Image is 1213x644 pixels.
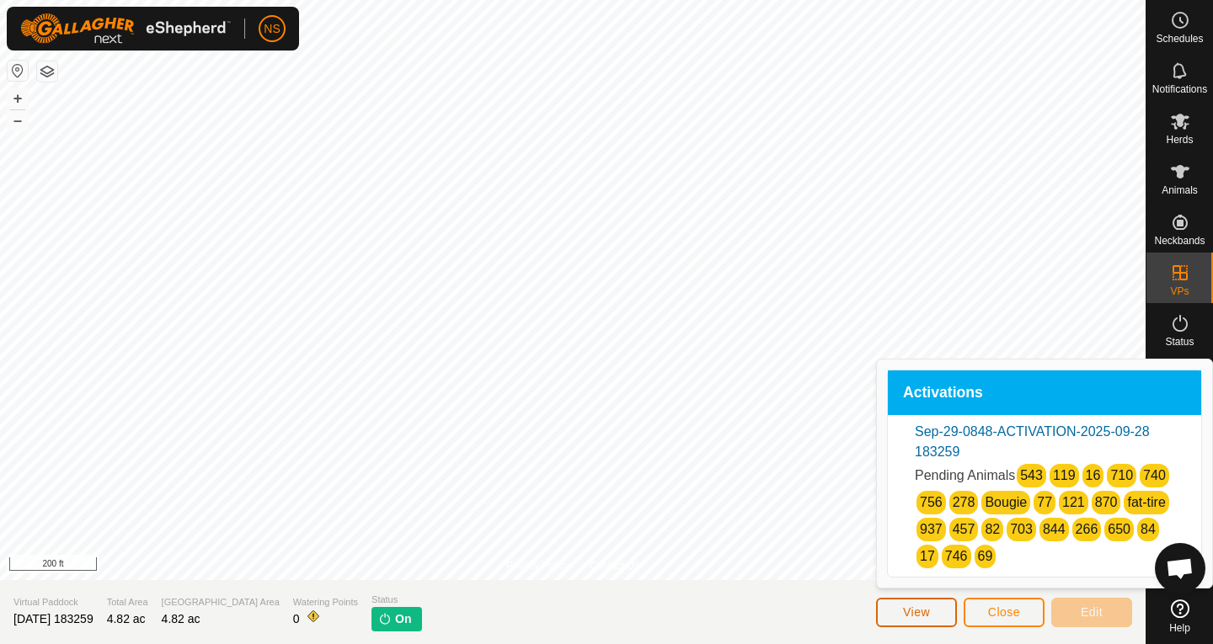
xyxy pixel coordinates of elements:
[162,612,200,625] span: 4.82 ac
[1127,495,1165,509] a: fat-tire
[1108,522,1130,536] a: 650
[978,549,993,563] a: 69
[13,595,94,609] span: Virtual Paddock
[920,522,943,536] a: 937
[1141,522,1156,536] a: 84
[8,110,28,130] button: –
[903,386,983,401] span: Activations
[264,20,280,38] span: NS
[371,593,421,607] span: Status
[920,495,943,509] a: 756
[293,595,358,609] span: Watering Points
[293,612,300,625] span: 0
[1051,598,1132,627] button: Edit
[915,468,1015,482] span: Pending Animals
[395,610,411,628] span: On
[8,88,28,109] button: +
[1037,495,1052,509] a: 77
[1166,135,1193,145] span: Herds
[1053,468,1076,482] a: 119
[1020,468,1043,482] a: 543
[964,598,1045,627] button: Close
[107,612,146,625] span: 4.82 ac
[1043,522,1066,536] a: 844
[1081,605,1103,619] span: Edit
[1170,286,1189,296] span: VPs
[1162,185,1198,195] span: Animals
[8,61,28,81] button: Reset Map
[13,612,94,625] span: [DATE] 183259
[953,522,975,536] a: 457
[1156,34,1203,44] span: Schedules
[162,595,280,609] span: [GEOGRAPHIC_DATA] Area
[378,612,392,625] img: turn-on
[37,61,57,82] button: Map Layers
[985,495,1027,509] a: Bougie
[1169,623,1190,633] span: Help
[1095,495,1118,509] a: 870
[945,549,968,563] a: 746
[590,558,639,573] a: Contact Us
[1165,337,1194,347] span: Status
[1155,543,1205,593] div: Open chat
[1110,468,1133,482] a: 710
[506,558,569,573] a: Privacy Policy
[1062,495,1085,509] a: 121
[1086,468,1101,482] a: 16
[876,598,957,627] button: View
[915,424,1150,459] a: Sep-29-0848-ACTIVATION-2025-09-28 183259
[20,13,231,44] img: Gallagher Logo
[1076,522,1098,536] a: 266
[1146,593,1213,640] a: Help
[107,595,148,609] span: Total Area
[903,605,930,619] span: View
[1143,468,1166,482] a: 740
[953,495,975,509] a: 278
[988,605,1020,619] span: Close
[920,549,935,563] a: 17
[985,522,1000,536] a: 82
[1010,522,1033,536] a: 703
[1154,236,1205,246] span: Neckbands
[1152,84,1207,94] span: Notifications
